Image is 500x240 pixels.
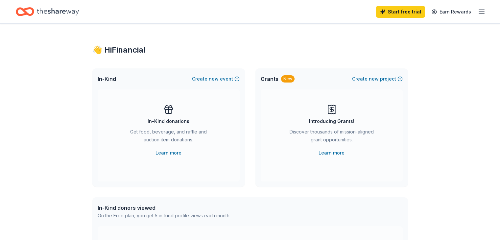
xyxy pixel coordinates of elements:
[376,6,425,18] a: Start free trial
[319,149,345,157] a: Learn more
[98,75,116,83] span: In-Kind
[92,45,408,55] div: 👋 Hi Financial
[428,6,475,18] a: Earn Rewards
[309,117,354,125] div: Introducing Grants!
[16,4,79,19] a: Home
[124,128,213,146] div: Get food, beverage, and raffle and auction item donations.
[192,75,240,83] button: Createnewevent
[155,149,181,157] a: Learn more
[369,75,379,83] span: new
[209,75,219,83] span: new
[148,117,189,125] div: In-Kind donations
[98,212,230,220] div: On the Free plan, you get 5 in-kind profile views each month.
[352,75,403,83] button: Createnewproject
[98,204,230,212] div: In-Kind donors viewed
[287,128,376,146] div: Discover thousands of mission-aligned grant opportunities.
[281,75,295,83] div: New
[261,75,278,83] span: Grants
